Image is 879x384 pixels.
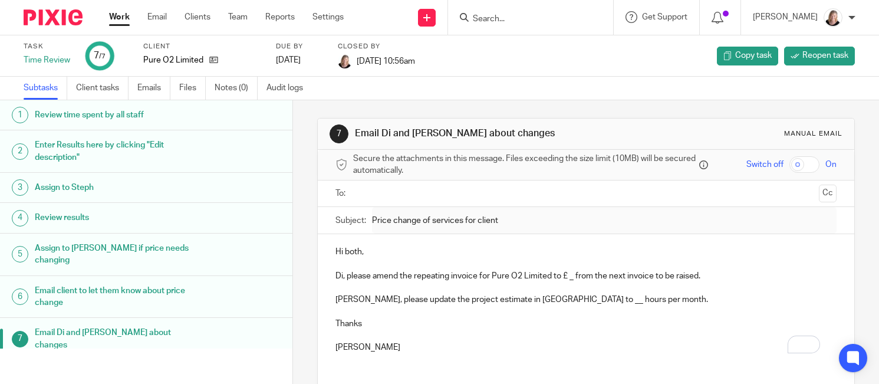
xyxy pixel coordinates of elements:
[825,159,837,170] span: On
[642,13,687,21] span: Get Support
[338,42,415,51] label: Closed by
[185,11,210,23] a: Clients
[12,331,28,347] div: 7
[753,11,818,23] p: [PERSON_NAME]
[143,42,261,51] label: Client
[335,318,836,330] p: Thanks
[12,107,28,123] div: 1
[735,50,772,61] span: Copy task
[35,136,199,166] h1: Enter Results here by clicking "Edit description"
[266,77,312,100] a: Audit logs
[12,210,28,227] div: 4
[179,77,206,100] a: Files
[143,54,203,66] p: Pure O2 Limited
[147,11,167,23] a: Email
[312,11,344,23] a: Settings
[76,77,129,100] a: Client tasks
[353,153,696,177] span: Secure the attachments in this message. Files exceeding the size limit (10MB) will be secured aut...
[109,11,130,23] a: Work
[784,47,855,65] a: Reopen task
[276,54,323,66] div: [DATE]
[137,77,170,100] a: Emails
[819,185,837,202] button: Cc
[335,342,836,353] p: [PERSON_NAME]
[276,42,323,51] label: Due by
[784,129,842,139] div: Manual email
[330,124,348,143] div: 7
[335,270,836,282] p: Di, please amend the repeating invoice for Pure O2 Limited to £ _ from the next invoice to be rai...
[717,47,778,65] a: Copy task
[355,127,611,140] h1: Email Di and [PERSON_NAME] about changes
[335,215,366,227] label: Subject:
[24,42,71,51] label: Task
[35,282,199,312] h1: Email client to let them know about price change
[746,159,783,170] span: Switch off
[357,57,415,65] span: [DATE] 10:56am
[12,246,28,262] div: 5
[24,9,83,25] img: Pixie
[35,179,199,196] h1: Assign to Steph
[24,54,71,66] div: Time Review
[24,77,67,100] a: Subtasks
[335,246,836,258] p: Hi both,
[228,11,248,23] a: Team
[12,143,28,160] div: 2
[338,54,352,68] img: K%20Garrattley%20headshot%20black%20top%20cropped.jpg
[12,288,28,305] div: 6
[318,234,854,362] div: To enrich screen reader interactions, please activate Accessibility in Grammarly extension settings
[472,14,578,25] input: Search
[215,77,258,100] a: Notes (0)
[824,8,842,27] img: K%20Garrattley%20headshot%20black%20top%20cropped.jpg
[335,188,348,199] label: To:
[35,106,199,124] h1: Review time spent by all staff
[35,209,199,227] h1: Review results
[335,294,836,306] p: [PERSON_NAME], please update the project estimate in [GEOGRAPHIC_DATA] to __ hours per month.
[12,179,28,196] div: 3
[802,50,848,61] span: Reopen task
[99,53,106,60] small: /7
[35,324,199,354] h1: Email Di and [PERSON_NAME] about changes
[35,239,199,270] h1: Assign to [PERSON_NAME] if price needs changing
[265,11,295,23] a: Reports
[94,49,106,63] div: 7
